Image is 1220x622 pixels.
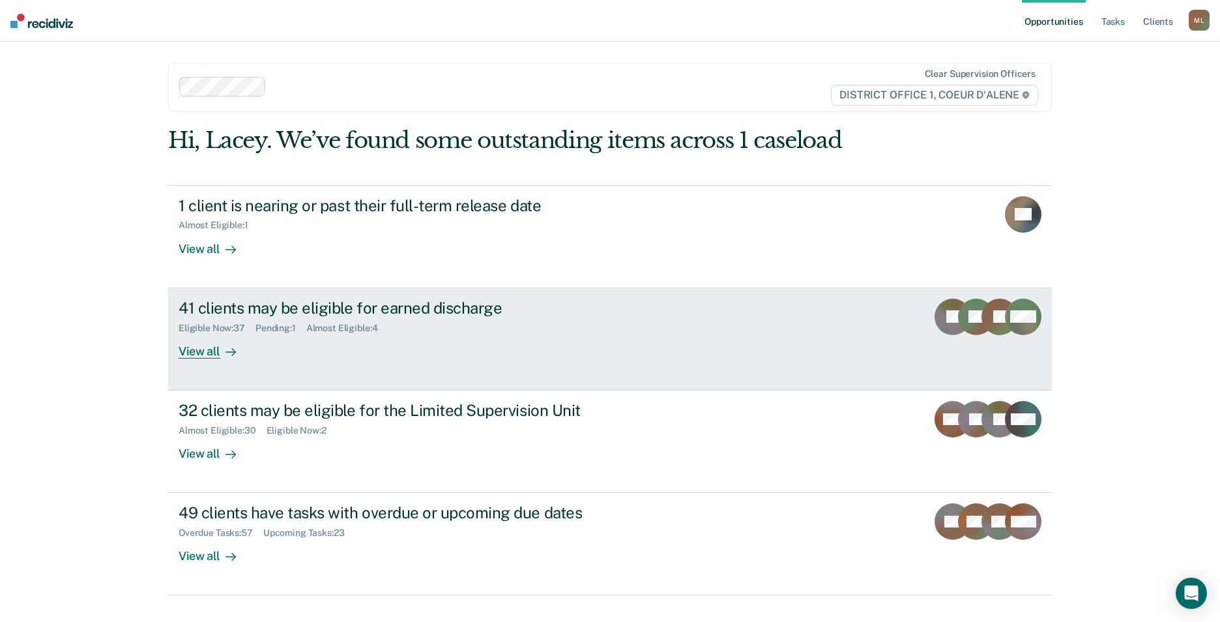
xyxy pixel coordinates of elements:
div: 1 client is nearing or past their full-term release date [179,196,636,215]
div: Eligible Now : 2 [267,425,337,436]
div: Open Intercom Messenger [1176,578,1207,609]
div: Upcoming Tasks : 23 [263,527,355,539]
div: Overdue Tasks : 57 [179,527,263,539]
div: View all [179,436,252,462]
div: Pending : 1 [255,323,306,334]
a: 49 clients have tasks with overdue or upcoming due datesOverdue Tasks:57Upcoming Tasks:23View all [168,493,1052,595]
a: 1 client is nearing or past their full-term release dateAlmost Eligible:1View all [168,185,1052,288]
div: Eligible Now : 37 [179,323,255,334]
div: Almost Eligible : 1 [179,220,259,231]
a: 32 clients may be eligible for the Limited Supervision UnitAlmost Eligible:30Eligible Now:2View all [168,391,1052,493]
div: 49 clients have tasks with overdue or upcoming due dates [179,503,636,522]
div: M L [1189,10,1210,31]
div: Clear supervision officers [925,68,1036,80]
div: 41 clients may be eligible for earned discharge [179,299,636,318]
div: Almost Eligible : 4 [306,323,388,334]
div: View all [179,333,252,359]
button: ML [1189,10,1210,31]
img: Recidiviz [10,14,73,28]
div: Almost Eligible : 30 [179,425,267,436]
span: DISTRICT OFFICE 1, COEUR D'ALENE [831,85,1038,106]
div: Hi, Lacey. We’ve found some outstanding items across 1 caseload [168,127,875,154]
div: View all [179,539,252,564]
a: 41 clients may be eligible for earned dischargeEligible Now:37Pending:1Almost Eligible:4View all [168,288,1052,391]
div: View all [179,231,252,256]
div: 32 clients may be eligible for the Limited Supervision Unit [179,401,636,420]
